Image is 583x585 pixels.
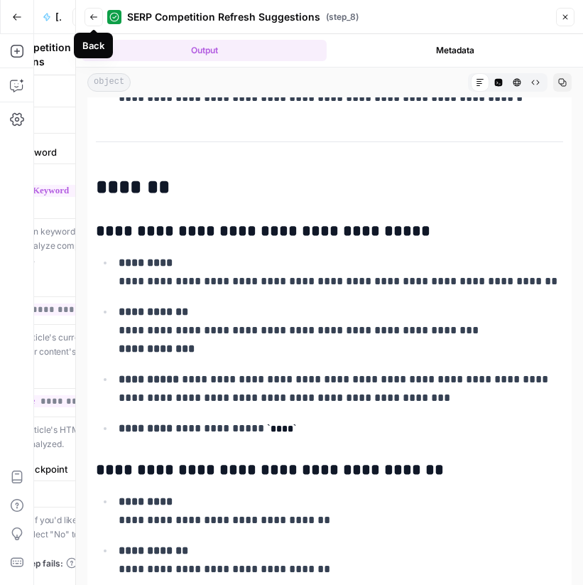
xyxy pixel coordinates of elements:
span: SERP Competition Refresh Suggestions [127,10,320,24]
div: Back [82,38,104,53]
button: [Content Refresh] - Articles [34,6,70,28]
span: [Content Refresh] - Articles [55,10,61,24]
span: object [87,73,131,92]
button: Output [82,40,327,61]
button: Metadata [332,40,577,61]
span: ( step_8 ) [326,11,359,23]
